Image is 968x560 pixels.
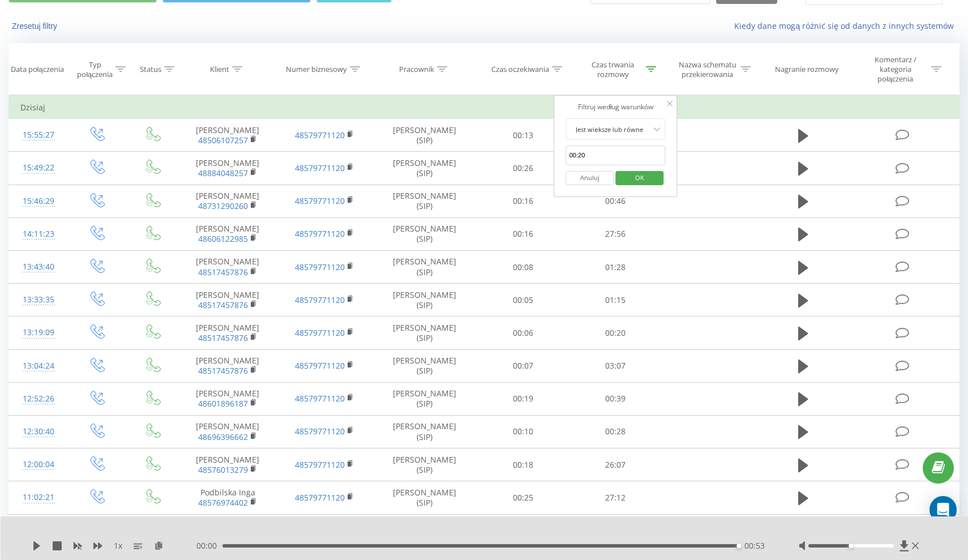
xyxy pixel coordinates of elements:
[372,514,477,547] td: [PERSON_NAME] (SIP)
[477,382,569,415] td: 00:19
[295,228,345,239] a: 48579771120
[399,65,434,74] div: Pracownik
[20,322,57,344] div: 13:19:09
[20,355,57,377] div: 13:04:24
[198,168,248,178] a: 48884048257
[372,382,477,415] td: [PERSON_NAME] (SIP)
[179,514,276,547] td: [PERSON_NAME]
[179,317,276,349] td: [PERSON_NAME]
[849,544,853,548] div: Accessibility label
[295,130,345,140] a: 48579771120
[582,60,643,79] div: Czas trwania rozmowy
[198,497,248,508] a: 48576974402
[734,20,960,31] a: Kiedy dane mogą różnić się od danych z innych systemów
[77,60,113,79] div: Typ połączenia
[295,294,345,305] a: 48579771120
[569,317,662,349] td: 00:20
[775,65,839,74] div: Nagranie rozmowy
[20,190,57,212] div: 15:46:29
[372,251,477,284] td: [PERSON_NAME] (SIP)
[569,251,662,284] td: 01:28
[569,415,662,448] td: 00:28
[198,398,248,409] a: 48601896187
[20,421,57,443] div: 12:30:40
[677,60,738,79] div: Nazwa schematu przekierowania
[477,514,569,547] td: 00:17
[477,251,569,284] td: 00:08
[20,486,57,508] div: 11:02:21
[295,426,345,437] a: 48579771120
[295,459,345,470] a: 48579771120
[179,152,276,185] td: [PERSON_NAME]
[179,415,276,448] td: [PERSON_NAME]
[179,185,276,217] td: [PERSON_NAME]
[615,171,663,185] button: OK
[372,349,477,382] td: [PERSON_NAME] (SIP)
[140,65,161,74] div: Status
[569,217,662,250] td: 27:56
[11,65,64,74] div: Data połączenia
[20,124,57,146] div: 15:55:27
[179,349,276,382] td: [PERSON_NAME]
[179,119,276,152] td: [PERSON_NAME]
[179,448,276,481] td: [PERSON_NAME]
[179,481,276,514] td: Podbilska Inga
[569,349,662,382] td: 03:07
[566,171,614,185] button: Anuluj
[198,300,248,310] a: 48517457876
[569,514,662,547] td: 01:23
[198,267,248,277] a: 48517457876
[20,388,57,410] div: 12:52:26
[569,284,662,317] td: 01:15
[569,448,662,481] td: 26:07
[179,251,276,284] td: [PERSON_NAME]
[196,540,222,552] span: 00:00
[114,540,122,552] span: 1 x
[477,349,569,382] td: 00:07
[372,119,477,152] td: [PERSON_NAME] (SIP)
[372,152,477,185] td: [PERSON_NAME] (SIP)
[179,217,276,250] td: [PERSON_NAME]
[198,135,248,146] a: 48506107257
[20,256,57,278] div: 13:43:40
[624,169,656,186] span: OK
[20,157,57,179] div: 15:49:22
[862,55,928,84] div: Komentarz / kategoria połączenia
[372,481,477,514] td: [PERSON_NAME] (SIP)
[477,481,569,514] td: 00:25
[491,65,549,74] div: Czas oczekiwania
[569,481,662,514] td: 27:12
[372,284,477,317] td: [PERSON_NAME] (SIP)
[295,393,345,404] a: 48579771120
[295,360,345,371] a: 48579771120
[372,317,477,349] td: [PERSON_NAME] (SIP)
[198,233,248,244] a: 48606122985
[295,492,345,503] a: 48579771120
[477,119,569,152] td: 00:13
[20,289,57,311] div: 13:33:35
[477,317,569,349] td: 00:06
[930,496,957,523] div: Open Intercom Messenger
[477,185,569,217] td: 00:16
[566,101,666,113] div: Filtruj według warunków
[477,152,569,185] td: 00:26
[295,327,345,338] a: 48579771120
[477,448,569,481] td: 00:18
[295,195,345,206] a: 48579771120
[744,540,765,552] span: 00:53
[372,217,477,250] td: [PERSON_NAME] (SIP)
[9,96,960,119] td: Dzisiaj
[372,448,477,481] td: [PERSON_NAME] (SIP)
[372,185,477,217] td: [PERSON_NAME] (SIP)
[372,415,477,448] td: [PERSON_NAME] (SIP)
[20,223,57,245] div: 14:11:23
[198,200,248,211] a: 48731290260
[179,382,276,415] td: [PERSON_NAME]
[198,365,248,376] a: 48517457876
[179,284,276,317] td: [PERSON_NAME]
[198,431,248,442] a: 48696396662
[8,21,63,31] button: Zresetuj filtry
[477,284,569,317] td: 00:05
[198,464,248,475] a: 48576013279
[569,382,662,415] td: 00:39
